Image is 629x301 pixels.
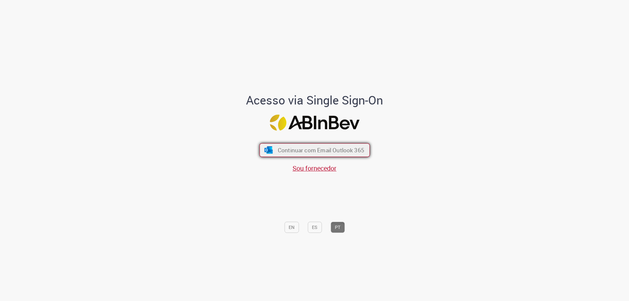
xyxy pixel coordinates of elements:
h1: Acesso via Single Sign-On [224,94,406,107]
img: Logo ABInBev [270,115,359,131]
img: ícone Azure/Microsoft 360 [264,146,273,154]
button: PT [331,222,345,233]
a: Sou fornecedor [293,164,336,173]
button: ES [308,222,322,233]
button: EN [284,222,299,233]
span: Continuar com Email Outlook 365 [277,146,364,154]
button: ícone Azure/Microsoft 360 Continuar com Email Outlook 365 [259,143,370,157]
